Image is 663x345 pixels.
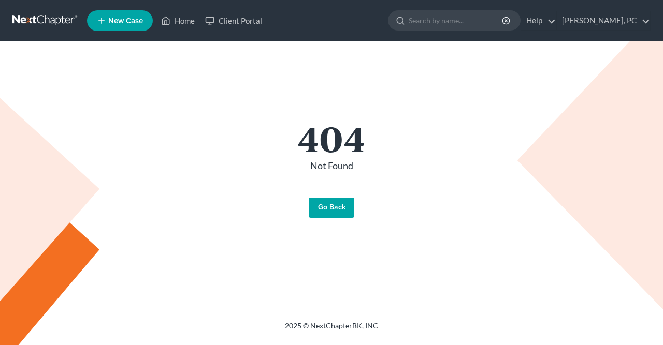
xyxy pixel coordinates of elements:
a: Client Portal [200,11,267,30]
input: Search by name... [409,11,503,30]
a: [PERSON_NAME], PC [557,11,650,30]
p: Not Found [47,159,616,173]
a: Home [156,11,200,30]
div: 2025 © NextChapterBK, INC [36,321,627,339]
a: Go Back [309,198,354,218]
h1: 404 [47,120,616,155]
a: Help [521,11,556,30]
span: New Case [108,17,143,25]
